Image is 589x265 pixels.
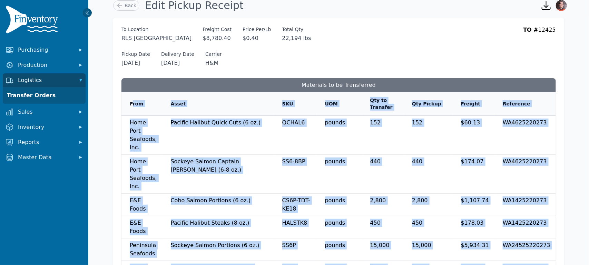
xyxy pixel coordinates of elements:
th: Freight [453,92,494,116]
span: Home Port Seafoods, Inc. [130,119,157,151]
span: Carrier [205,51,222,58]
button: Inventory [3,120,86,134]
div: 12425 [523,26,556,42]
td: $178.03 [453,216,494,238]
span: Sockeye Salmon Captain [PERSON_NAME] (6-8 oz.) [171,158,242,173]
span: RLS [GEOGRAPHIC_DATA] [121,34,192,42]
span: Logistics [18,76,73,84]
th: Asset [163,92,274,116]
span: pounds [325,220,345,226]
th: Qty Pickup [404,92,453,116]
button: Reports [3,135,86,149]
span: Peninsula Seafoods [130,242,156,257]
td: WA1425220273 [494,216,556,238]
span: pounds [325,158,345,165]
span: Sales [18,108,73,116]
td: HALSTK8 [274,216,317,238]
span: 440 [370,158,381,165]
button: Purchasing [3,43,86,57]
td: $60.13 [453,116,494,155]
span: 2,800 [370,197,386,204]
th: UOM [317,92,362,116]
span: pounds [325,119,345,126]
td: CS6P-TDT-KE18 [274,194,317,216]
span: 2,800 [412,197,428,204]
span: TO # [523,27,539,33]
button: Master Data [3,151,86,164]
span: Coho Salmon Portions (6 oz.) [171,197,251,204]
span: 450 [412,220,423,226]
label: Price Per/Lb [243,26,271,33]
a: Transfer Orders [4,89,84,102]
span: H&M [205,59,222,67]
button: Logistics [3,73,86,87]
span: To Location [121,26,192,33]
span: 22,194 lbs [282,34,311,42]
td: WA4625220273 [494,155,556,194]
span: 152 [412,119,423,126]
td: SS6P [274,238,317,261]
span: 440 [412,158,423,165]
a: Back [113,0,139,11]
span: [DATE] [161,59,194,67]
td: WA1425220273 [494,194,556,216]
span: Inventory [18,123,73,131]
span: Reports [18,138,73,146]
th: Reference [494,92,556,116]
span: Pickup Date [121,51,150,58]
img: Finventory [6,6,61,36]
span: E&E Foods [130,197,146,212]
td: $174.07 [453,155,494,194]
span: Pacific Halibut Quick Cuts (6 oz.) [171,119,261,126]
td: QCHAL6 [274,116,317,155]
span: $8,780.40 [203,34,232,42]
span: $0.40 [243,34,271,42]
span: 15,000 [370,242,390,248]
span: [DATE] [121,59,150,67]
th: SKU [274,92,317,116]
span: Freight Cost [203,26,232,33]
span: Purchasing [18,46,73,54]
span: pounds [325,242,345,248]
span: Master Data [18,153,73,162]
span: Delivery Date [161,51,194,58]
h3: Materials to be Transferred [121,78,556,92]
label: Total Qty [282,26,311,33]
span: pounds [325,197,345,204]
td: $5,934.31 [453,238,494,261]
td: WA4625220273 [494,116,556,155]
button: Sales [3,105,86,119]
span: 450 [370,220,381,226]
span: E&E Foods [130,220,146,234]
td: WA24525220273 [494,238,556,261]
th: Qty to Transfer [362,92,404,116]
span: Sockeye Salmon Portions (6 oz.) [171,242,259,248]
span: Pacific Halibut Steaks (8 oz.) [171,220,249,226]
span: Home Port Seafoods, Inc. [130,158,157,190]
button: Production [3,58,86,72]
span: 152 [370,119,381,126]
td: $1,107.74 [453,194,494,216]
span: Production [18,61,73,69]
th: From [121,92,163,116]
span: 15,000 [412,242,431,248]
td: SS6-8BP [274,155,317,194]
